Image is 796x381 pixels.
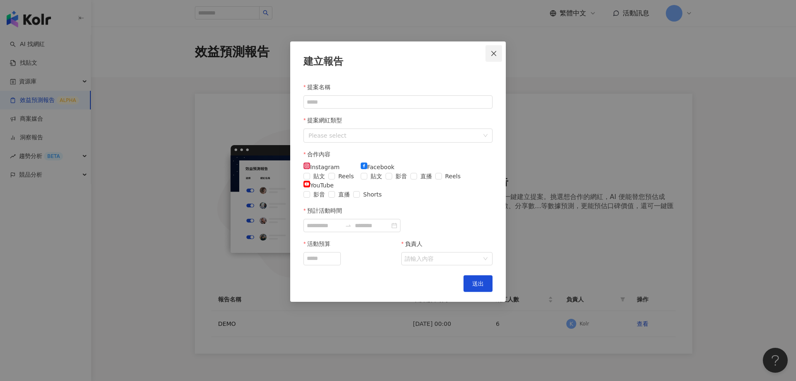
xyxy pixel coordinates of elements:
[361,163,464,172] div: Facebook
[401,235,429,252] label: 負責人
[335,190,353,199] span: 直播
[485,45,502,62] button: Close
[303,112,348,129] label: 提案網紅類型
[303,95,493,109] input: 提案名稱
[303,55,493,69] div: 建立報告
[345,222,352,229] span: swap-right
[310,172,328,181] span: 貼文
[417,172,435,181] span: 直播
[392,172,410,181] span: 影音
[464,275,493,292] button: 送出
[490,50,497,57] span: close
[303,146,337,163] label: 合作內容
[304,252,340,265] input: 活動預算
[303,79,337,95] label: 提案名稱
[303,235,337,252] label: 活動預算
[472,280,484,287] span: 送出
[303,163,357,172] div: Instagram
[442,172,464,181] span: Reels
[307,221,342,230] input: 預計活動時間
[367,172,386,181] span: 貼文
[345,222,352,229] span: to
[335,172,357,181] span: Reels
[360,190,385,199] span: Shorts
[310,190,328,199] span: 影音
[303,181,385,190] div: YouTube
[303,202,348,219] label: 預計活動時間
